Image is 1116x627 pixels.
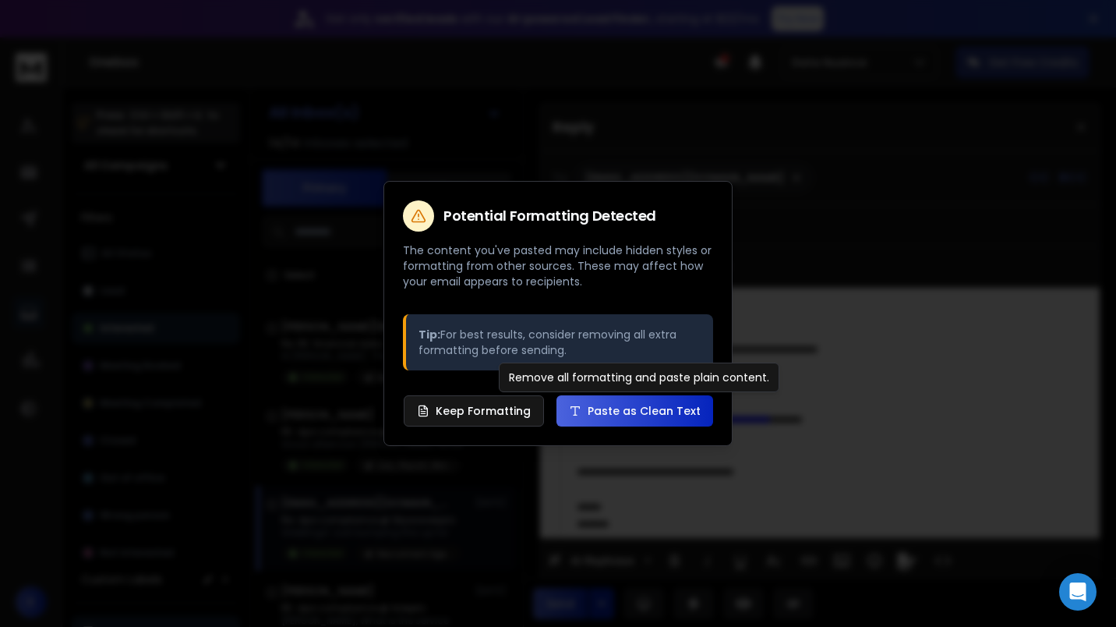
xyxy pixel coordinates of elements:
[418,327,701,358] p: For best results, consider removing all extra formatting before sending.
[499,363,779,392] div: Remove all formatting and paste plain content.
[403,243,713,289] p: The content you've pasted may include hidden styles or formatting from other sources. These may a...
[418,327,440,342] strong: Tip:
[556,395,713,427] button: Paste as Clean Text
[443,209,656,223] h2: Potential Formatting Detected
[404,395,544,427] button: Keep Formatting
[1059,573,1097,611] div: Open Intercom Messenger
